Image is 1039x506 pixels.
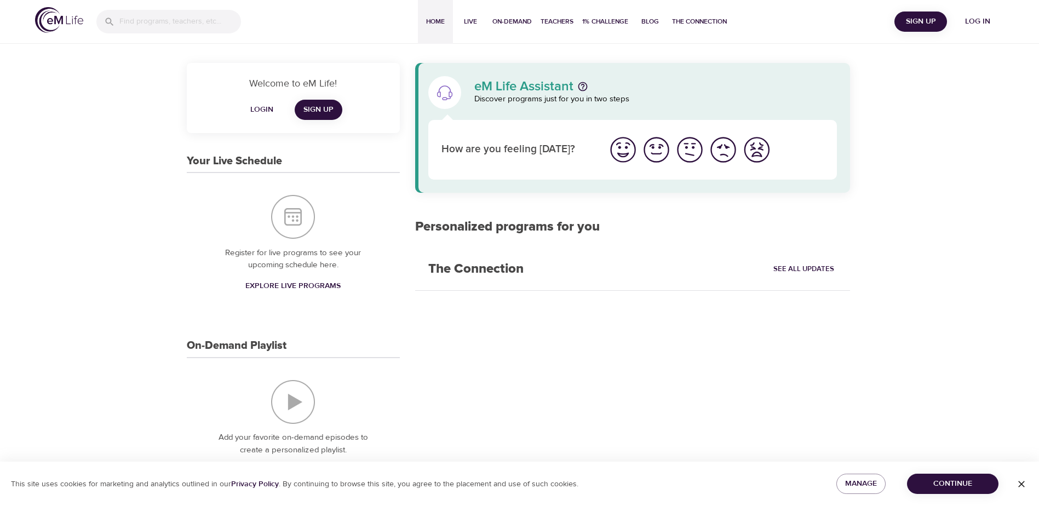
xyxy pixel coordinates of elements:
[675,135,705,165] img: ok
[249,103,275,117] span: Login
[672,16,727,27] span: The Connection
[187,340,286,352] h3: On-Demand Playlist
[899,15,943,28] span: Sign Up
[492,16,532,27] span: On-Demand
[226,461,360,481] a: Explore On-Demand Programs
[907,474,998,494] button: Continue
[894,12,947,32] button: Sign Up
[608,135,638,165] img: great
[303,103,334,117] span: Sign Up
[582,16,628,27] span: 1% Challenge
[271,195,315,239] img: Your Live Schedule
[295,100,342,120] a: Sign Up
[209,432,378,456] p: Add your favorite on-demand episodes to create a personalized playlist.
[231,479,279,489] a: Privacy Policy
[641,135,671,165] img: good
[956,15,1000,28] span: Log in
[742,135,772,165] img: worst
[241,276,345,296] a: Explore Live Programs
[673,133,707,166] button: I'm feeling ok
[474,80,573,93] p: eM Life Assistant
[606,133,640,166] button: I'm feeling great
[245,279,341,293] span: Explore Live Programs
[436,84,454,101] img: eM Life Assistant
[773,263,834,275] span: See All Updates
[441,142,593,158] p: How are you feeling [DATE]?
[119,10,241,33] input: Find programs, teachers, etc...
[541,16,573,27] span: Teachers
[916,477,990,491] span: Continue
[35,7,83,33] img: logo
[415,248,537,290] h2: The Connection
[740,133,773,166] button: I'm feeling worst
[200,76,387,91] p: Welcome to eM Life!
[836,474,886,494] button: Manage
[771,261,837,278] a: See All Updates
[415,219,851,235] h2: Personalized programs for you
[244,100,279,120] button: Login
[707,133,740,166] button: I'm feeling bad
[951,12,1004,32] button: Log in
[209,247,378,272] p: Register for live programs to see your upcoming schedule here.
[845,477,877,491] span: Manage
[474,93,837,106] p: Discover programs just for you in two steps
[640,133,673,166] button: I'm feeling good
[187,155,282,168] h3: Your Live Schedule
[271,380,315,424] img: On-Demand Playlist
[422,16,449,27] span: Home
[637,16,663,27] span: Blog
[457,16,484,27] span: Live
[708,135,738,165] img: bad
